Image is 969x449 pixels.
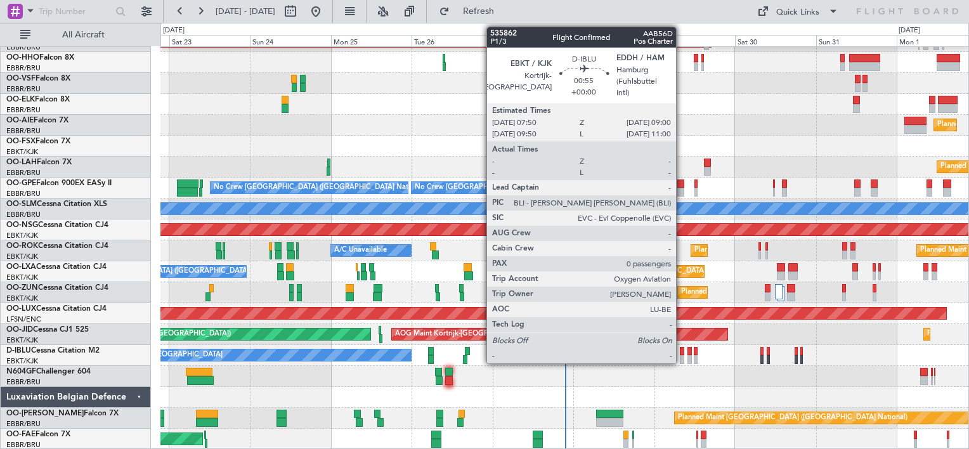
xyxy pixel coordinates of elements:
[6,305,36,313] span: OO-LUX
[6,221,108,229] a: OO-NSGCessna Citation CJ4
[6,168,41,178] a: EBBR/BRU
[6,126,41,136] a: EBBR/BRU
[6,263,107,271] a: OO-LXACessna Citation CJ4
[6,210,41,219] a: EBBR/BRU
[6,221,38,229] span: OO-NSG
[216,6,275,17] span: [DATE] - [DATE]
[6,200,37,208] span: OO-SLM
[39,2,112,21] input: Trip Number
[6,252,38,261] a: EBKT/KJK
[33,30,134,39] span: All Aircraft
[6,138,70,145] a: OO-FSXFalcon 7X
[395,325,533,344] div: AOG Maint Kortrijk-[GEOGRAPHIC_DATA]
[45,262,281,281] div: A/C Unavailable [GEOGRAPHIC_DATA] ([GEOGRAPHIC_DATA] National)
[6,431,70,438] a: OO-FAEFalcon 7X
[6,347,100,355] a: D-IBLUCessna Citation M2
[681,283,829,302] div: Planned Maint Kortrijk-[GEOGRAPHIC_DATA]
[6,347,31,355] span: D-IBLU
[6,315,41,324] a: LFSN/ENC
[597,178,826,197] div: Planned Maint [GEOGRAPHIC_DATA] ([GEOGRAPHIC_DATA] National)
[331,35,412,46] div: Mon 25
[6,179,112,187] a: OO-GPEFalcon 900EX EASy II
[6,105,41,115] a: EBBR/BRU
[654,35,735,46] div: Fri 29
[6,326,33,334] span: OO-JID
[334,241,387,260] div: A/C Unavailable
[694,241,842,260] div: Planned Maint Kortrijk-[GEOGRAPHIC_DATA]
[6,159,72,166] a: OO-LAHFalcon 7X
[558,262,706,281] div: Planned Maint Kortrijk-[GEOGRAPHIC_DATA]
[735,35,816,46] div: Sat 30
[6,200,107,208] a: OO-SLMCessna Citation XLS
[214,178,426,197] div: No Crew [GEOGRAPHIC_DATA] ([GEOGRAPHIC_DATA] National)
[6,305,107,313] a: OO-LUXCessna Citation CJ4
[6,159,37,166] span: OO-LAH
[6,117,68,124] a: OO-AIEFalcon 7X
[6,273,38,282] a: EBKT/KJK
[6,377,41,387] a: EBBR/BRU
[493,35,573,46] div: Wed 27
[415,178,627,197] div: No Crew [GEOGRAPHIC_DATA] ([GEOGRAPHIC_DATA] National)
[6,242,108,250] a: OO-ROKCessna Citation CJ4
[250,35,330,46] div: Sun 24
[678,408,907,427] div: Planned Maint [GEOGRAPHIC_DATA] ([GEOGRAPHIC_DATA] National)
[6,410,119,417] a: OO-[PERSON_NAME]Falcon 7X
[163,25,185,36] div: [DATE]
[816,35,897,46] div: Sun 31
[6,96,35,103] span: OO-ELK
[433,1,509,22] button: Refresh
[751,1,845,22] button: Quick Links
[6,75,70,82] a: OO-VSFFalcon 8X
[899,25,920,36] div: [DATE]
[6,335,38,345] a: EBKT/KJK
[169,35,250,46] div: Sat 23
[6,263,36,271] span: OO-LXA
[6,326,89,334] a: OO-JIDCessna CJ1 525
[6,63,41,73] a: EBBR/BRU
[6,179,36,187] span: OO-GPE
[6,410,84,417] span: OO-[PERSON_NAME]
[573,35,654,46] div: Thu 28
[6,284,38,292] span: OO-ZUN
[6,84,41,94] a: EBBR/BRU
[14,25,138,45] button: All Aircraft
[6,294,38,303] a: EBKT/KJK
[6,419,41,429] a: EBBR/BRU
[6,431,36,438] span: OO-FAE
[6,138,36,145] span: OO-FSX
[6,242,38,250] span: OO-ROK
[6,96,70,103] a: OO-ELKFalcon 8X
[6,147,38,157] a: EBKT/KJK
[6,284,108,292] a: OO-ZUNCessna Citation CJ4
[576,346,779,365] div: A/C Unavailable [GEOGRAPHIC_DATA]-[GEOGRAPHIC_DATA]
[6,356,38,366] a: EBKT/KJK
[6,42,41,52] a: EBBR/BRU
[6,368,36,375] span: N604GF
[6,231,38,240] a: EBKT/KJK
[6,117,34,124] span: OO-AIE
[6,75,36,82] span: OO-VSF
[604,136,751,155] div: Planned Maint Kortrijk-[GEOGRAPHIC_DATA]
[6,54,74,62] a: OO-HHOFalcon 8X
[776,6,819,19] div: Quick Links
[6,368,91,375] a: N604GFChallenger 604
[6,54,39,62] span: OO-HHO
[452,7,505,16] span: Refresh
[6,189,41,198] a: EBBR/BRU
[412,35,492,46] div: Tue 26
